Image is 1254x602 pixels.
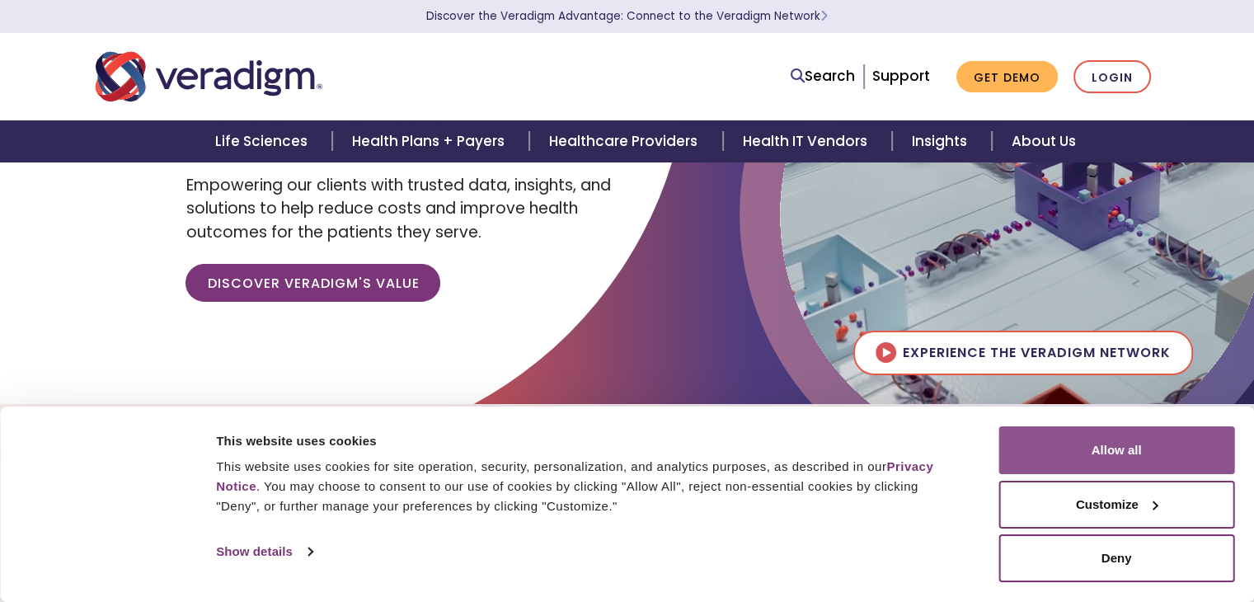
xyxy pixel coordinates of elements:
[998,426,1234,474] button: Allow all
[1073,60,1151,94] a: Login
[791,65,855,87] a: Search
[216,539,312,564] a: Show details
[186,174,610,243] span: Empowering our clients with trusted data, insights, and solutions to help reduce costs and improv...
[723,120,892,162] a: Health IT Vendors
[195,120,332,162] a: Life Sciences
[992,120,1096,162] a: About Us
[998,481,1234,529] button: Customize
[956,61,1058,93] a: Get Demo
[820,8,828,24] span: Learn More
[872,66,930,86] a: Support
[332,120,529,162] a: Health Plans + Payers
[96,49,322,104] img: Veradigm logo
[892,120,992,162] a: Insights
[426,8,828,24] a: Discover the Veradigm Advantage: Connect to the Veradigm NetworkLearn More
[216,431,961,451] div: This website uses cookies
[186,264,440,302] a: Discover Veradigm's Value
[529,120,722,162] a: Healthcare Providers
[998,534,1234,582] button: Deny
[216,457,961,516] div: This website uses cookies for site operation, security, personalization, and analytics purposes, ...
